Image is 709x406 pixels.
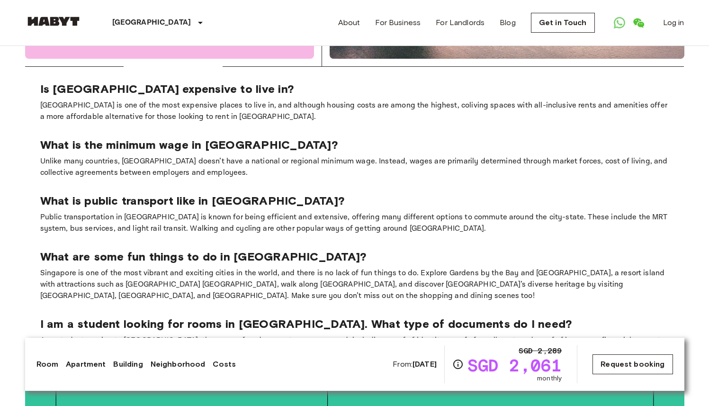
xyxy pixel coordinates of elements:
p: Public transportation in [GEOGRAPHIC_DATA] is known for being efficient and extensive, offering m... [40,212,669,235]
a: Building [113,359,143,370]
p: What is public transport like in [GEOGRAPHIC_DATA]? [40,194,669,208]
img: Habyt [25,17,82,26]
a: Apartment [66,359,106,370]
svg: Check cost overview for full price breakdown. Please note that discounts apply to new joiners onl... [452,359,464,370]
span: monthly [537,374,562,383]
b: [DATE] [413,360,437,369]
a: Open WeChat [629,13,648,32]
p: [GEOGRAPHIC_DATA] is one of the most expensive places to live in, and although housing costs are ... [40,100,669,123]
span: From: [393,359,437,370]
p: [GEOGRAPHIC_DATA] [112,17,191,28]
span: SGD 2,289 [519,345,562,357]
a: Open WhatsApp [610,13,629,32]
a: Request booking [592,354,673,374]
a: Log in [663,17,684,28]
p: Unlike many countries, [GEOGRAPHIC_DATA] doesn’t have a national or regional minimum wage. Instea... [40,156,669,179]
span: SGD 2,061 [467,357,562,374]
p: Is [GEOGRAPHIC_DATA] expensive to live in? [40,82,669,96]
a: Neighborhood [151,359,206,370]
a: For Landlords [436,17,485,28]
a: About [338,17,360,28]
p: As a student moving to [GEOGRAPHIC_DATA], there are a few documents you may need, including proof... [40,335,669,358]
a: Costs [213,359,236,370]
a: Room [36,359,59,370]
a: For Business [375,17,421,28]
p: What are some fun things to do in [GEOGRAPHIC_DATA]? [40,250,669,264]
a: Blog [500,17,516,28]
p: Singapore is one of the most vibrant and exciting cities in the world, and there is no lack of fu... [40,268,669,302]
p: I am a student looking for rooms in [GEOGRAPHIC_DATA]. What type of documents do I need? [40,317,669,331]
a: Get in Touch [531,13,595,33]
p: What is the minimum wage in [GEOGRAPHIC_DATA]? [40,138,669,152]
